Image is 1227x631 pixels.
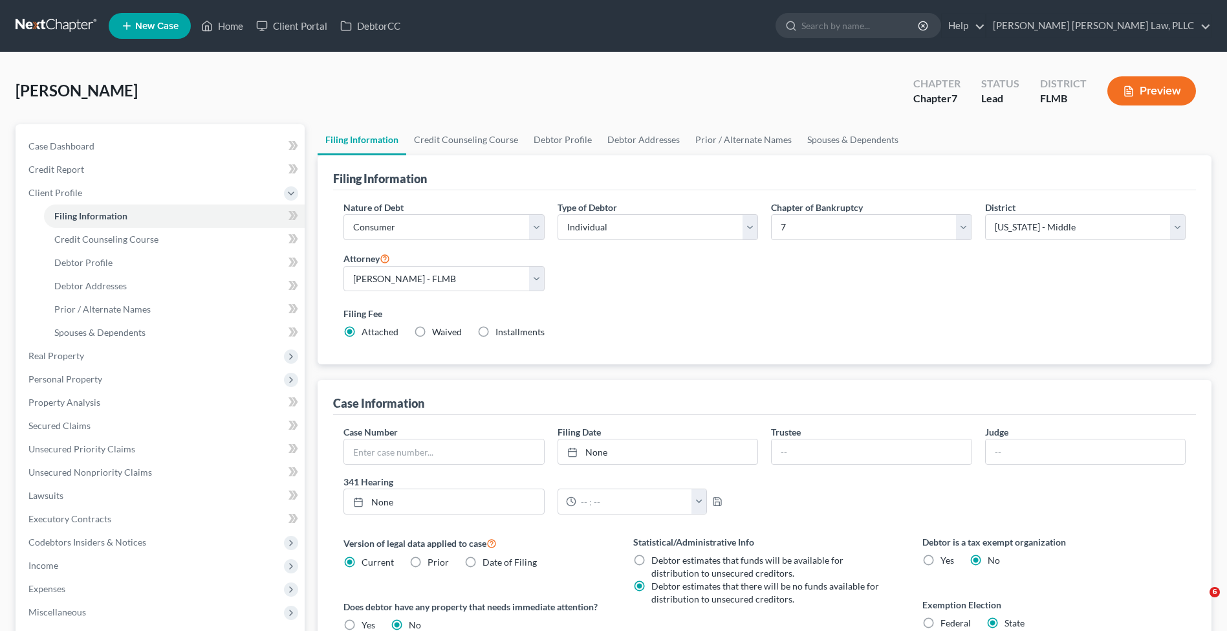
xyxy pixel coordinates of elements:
[16,81,138,100] span: [PERSON_NAME]
[28,443,135,454] span: Unsecured Priority Claims
[913,91,961,106] div: Chapter
[651,555,843,579] span: Debtor estimates that funds will be available for distribution to unsecured creditors.
[362,326,398,337] span: Attached
[771,425,801,439] label: Trustee
[986,439,1185,464] input: --
[1040,76,1087,91] div: District
[913,76,961,91] div: Chapter
[981,91,1019,106] div: Lead
[135,21,179,31] span: New Case
[195,14,250,38] a: Home
[600,124,688,155] a: Debtor Addresses
[44,298,305,321] a: Prior / Alternate Names
[28,164,84,175] span: Credit Report
[986,14,1211,38] a: [PERSON_NAME] [PERSON_NAME] Law, PLLC
[558,425,601,439] label: Filing Date
[343,600,607,614] label: Does debtor have any property that needs immediate attention?
[54,280,127,291] span: Debtor Addresses
[250,14,334,38] a: Client Portal
[344,439,543,464] input: Enter case number...
[28,187,82,198] span: Client Profile
[1004,617,1025,628] span: State
[28,397,100,408] span: Property Analysis
[771,201,863,214] label: Chapter of Bankruptcy
[406,124,526,155] a: Credit Counseling Course
[44,321,305,344] a: Spouses & Dependents
[54,304,151,315] span: Prior / Alternate Names
[1210,587,1220,597] span: 6
[428,557,449,568] span: Prior
[1107,76,1196,105] button: Preview
[362,619,375,630] span: Yes
[44,274,305,298] a: Debtor Addresses
[28,513,111,524] span: Executory Contracts
[576,489,692,514] input: -- : --
[343,425,398,439] label: Case Number
[18,391,305,414] a: Property Analysis
[28,467,152,478] span: Unsecured Nonpriority Claims
[54,257,113,268] span: Debtor Profile
[318,124,406,155] a: Filing Information
[1183,587,1214,618] iframe: Intercom live chat
[44,228,305,251] a: Credit Counseling Course
[18,437,305,461] a: Unsecured Priority Claims
[18,158,305,181] a: Credit Report
[985,201,1015,214] label: District
[688,124,799,155] a: Prior / Alternate Names
[922,535,1186,549] label: Debtor is a tax exempt organization
[343,250,390,266] label: Attorney
[28,560,58,571] span: Income
[28,350,84,361] span: Real Property
[18,135,305,158] a: Case Dashboard
[343,201,404,214] label: Nature of Debt
[526,124,600,155] a: Debtor Profile
[985,425,1008,439] label: Judge
[801,14,920,38] input: Search by name...
[981,76,1019,91] div: Status
[558,439,757,464] a: None
[28,490,63,501] span: Lawsuits
[334,14,407,38] a: DebtorCC
[28,140,94,151] span: Case Dashboard
[633,535,896,549] label: Statistical/Administrative Info
[333,171,427,186] div: Filing Information
[922,598,1186,612] label: Exemption Election
[651,581,879,604] span: Debtor estimates that there will be no funds available for distribution to unsecured creditors.
[344,489,543,514] a: None
[28,606,86,617] span: Miscellaneous
[54,210,127,221] span: Filing Information
[54,234,158,245] span: Credit Counseling Course
[333,395,424,411] div: Case Information
[942,14,985,38] a: Help
[54,327,146,338] span: Spouses & Dependents
[483,557,537,568] span: Date of Filing
[28,583,65,594] span: Expenses
[18,414,305,437] a: Secured Claims
[432,326,462,337] span: Waived
[28,373,102,384] span: Personal Property
[337,475,765,489] label: 341 Hearing
[28,420,91,431] span: Secured Claims
[44,205,305,228] a: Filing Information
[343,307,1186,320] label: Filing Fee
[44,251,305,274] a: Debtor Profile
[772,439,971,464] input: --
[409,619,421,630] span: No
[940,617,971,628] span: Federal
[495,326,545,337] span: Installments
[1040,91,1087,106] div: FLMB
[951,92,957,104] span: 7
[18,507,305,531] a: Executory Contracts
[799,124,906,155] a: Spouses & Dependents
[28,537,146,548] span: Codebtors Insiders & Notices
[343,535,607,551] label: Version of legal data applied to case
[558,201,617,214] label: Type of Debtor
[18,461,305,484] a: Unsecured Nonpriority Claims
[362,557,394,568] span: Current
[18,484,305,507] a: Lawsuits
[988,555,1000,566] span: No
[940,555,954,566] span: Yes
